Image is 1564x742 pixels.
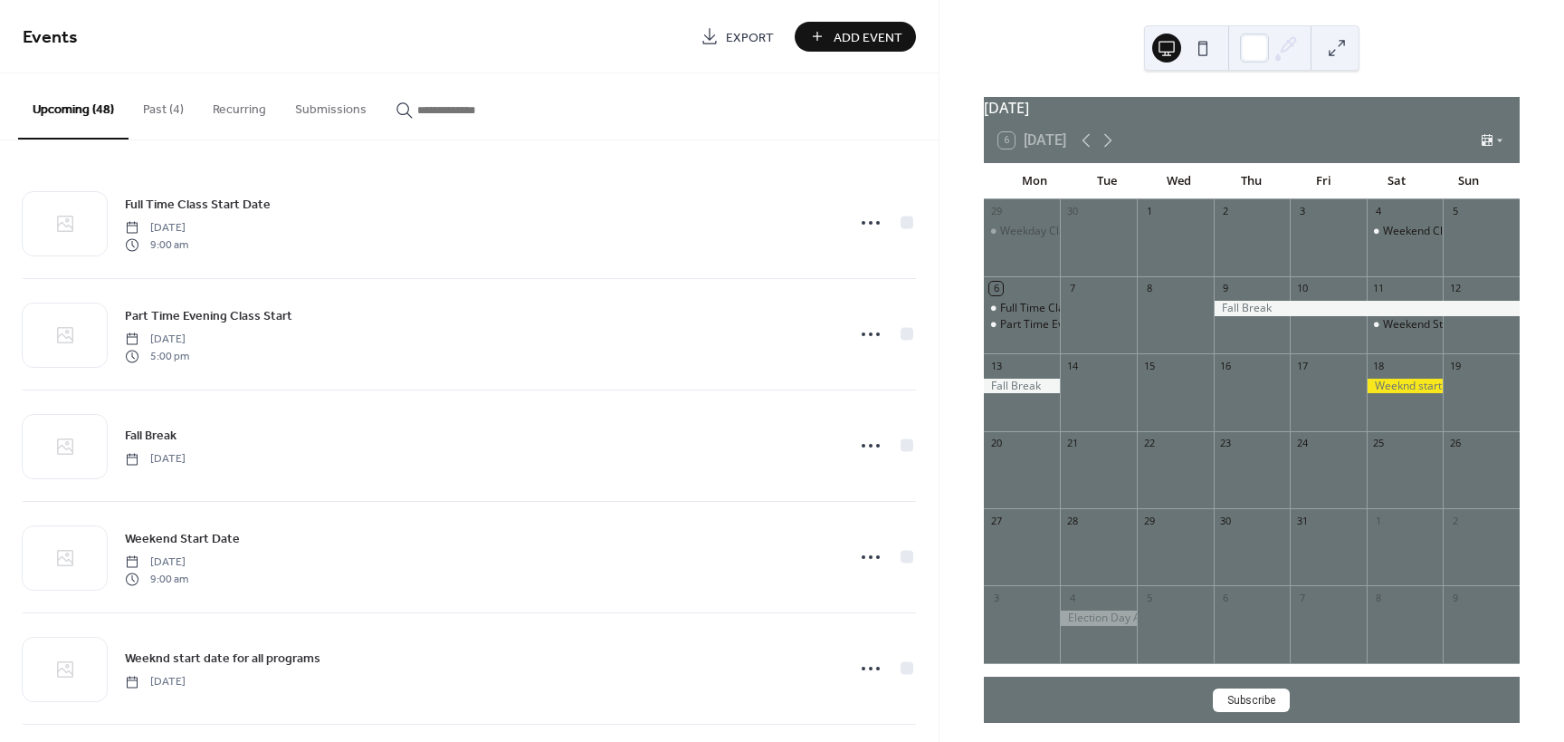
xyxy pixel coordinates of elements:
div: 5 [1142,591,1156,604]
div: 30 [1219,514,1233,527]
div: Full Time Class Start Date [984,301,1061,316]
div: 7 [1065,282,1079,295]
div: 29 [1142,514,1156,527]
div: 25 [1372,437,1386,450]
div: 7 [1295,591,1309,604]
div: 3 [1295,205,1309,218]
a: Part Time Evening Class Start [125,305,292,326]
div: Weeknd start date for all programs [1367,379,1444,394]
span: Events [23,20,78,55]
div: 4 [1065,591,1079,604]
div: Sun [1433,163,1505,199]
div: Fall Break [984,379,1061,394]
div: Weekday Class Mandatory Orientation [984,224,1061,239]
div: Weekend Start Date [1383,317,1484,332]
button: Recurring [198,73,281,138]
div: 2 [1219,205,1233,218]
div: Weekend Class Mandatory Orientation [1367,224,1444,239]
span: 9:00 am [125,236,188,253]
a: Full Time Class Start Date [125,194,271,215]
div: Fall Break [1214,301,1520,316]
div: 16 [1219,359,1233,372]
div: 17 [1295,359,1309,372]
a: Fall Break [125,425,176,446]
div: Part Time Evening Class Start [1000,317,1149,332]
a: Weeknd start date for all programs [125,648,320,669]
div: 28 [1065,514,1079,527]
div: 2 [1448,514,1462,527]
button: Past (4) [129,73,198,138]
div: 10 [1295,282,1309,295]
span: Add Event [834,28,902,47]
div: 22 [1142,437,1156,450]
div: 6 [989,282,1003,295]
button: Subscribe [1213,689,1290,712]
span: 9:00 am [125,571,188,587]
button: Add Event [795,22,916,52]
a: Export [687,22,787,52]
div: 11 [1372,282,1386,295]
div: Weekend Start Date [1367,317,1444,332]
div: Part Time Evening Class Start [984,317,1061,332]
span: Part Time Evening Class Start [125,307,292,326]
span: 5:00 pm [125,348,189,364]
div: Election Day All Day [1060,611,1137,626]
div: 15 [1142,359,1156,372]
span: Export [726,28,774,47]
span: [DATE] [125,332,189,348]
span: [DATE] [125,220,188,236]
div: 23 [1219,437,1233,450]
div: 1 [1372,514,1386,527]
div: 1 [1142,205,1156,218]
div: Full Time Class Start Date [1000,301,1130,316]
div: 4 [1372,205,1386,218]
div: 20 [989,437,1003,450]
div: Sat [1360,163,1433,199]
div: Wed [1143,163,1216,199]
span: Full Time Class Start Date [125,196,271,215]
div: 27 [989,514,1003,527]
div: 30 [1065,205,1079,218]
div: 31 [1295,514,1309,527]
span: Fall Break [125,427,176,446]
div: 6 [1219,591,1233,604]
div: 29 [989,205,1003,218]
div: 5 [1448,205,1462,218]
div: 12 [1448,282,1462,295]
div: 9 [1448,591,1462,604]
span: Weeknd start date for all programs [125,650,320,669]
div: Weekday Class Mandatory Orientation [1000,224,1194,239]
div: 14 [1065,359,1079,372]
div: 19 [1448,359,1462,372]
div: Thu [1216,163,1288,199]
div: Tue [1071,163,1143,199]
div: Mon [998,163,1071,199]
a: Weekend Start Date [125,528,240,549]
div: 3 [989,591,1003,604]
div: 9 [1219,282,1233,295]
span: [DATE] [125,674,186,690]
div: 21 [1065,437,1079,450]
span: [DATE] [125,451,186,467]
div: [DATE] [984,97,1520,119]
span: Weekend Start Date [125,530,240,549]
button: Upcoming (48) [18,73,129,140]
div: 8 [1372,591,1386,604]
div: 18 [1372,359,1386,372]
div: 13 [989,359,1003,372]
div: 26 [1448,437,1462,450]
button: Submissions [281,73,381,138]
div: Fri [1288,163,1360,199]
div: 8 [1142,282,1156,295]
span: [DATE] [125,554,188,571]
div: 24 [1295,437,1309,450]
